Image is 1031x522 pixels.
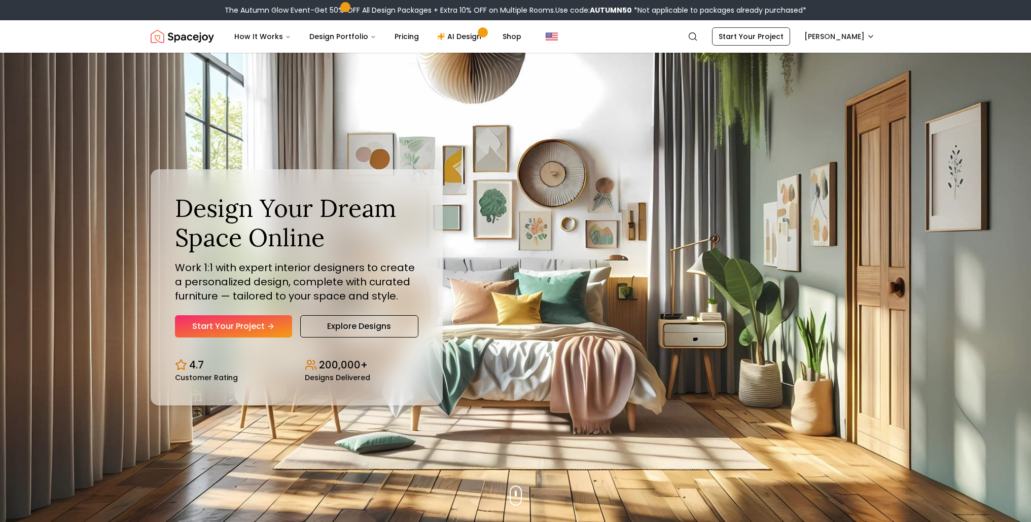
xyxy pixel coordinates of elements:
a: Pricing [386,26,427,47]
small: Designs Delivered [305,374,370,381]
a: Explore Designs [300,315,418,338]
p: 200,000+ [319,358,368,372]
a: AI Design [429,26,492,47]
h1: Design Your Dream Space Online [175,194,418,252]
nav: Main [226,26,529,47]
a: Shop [494,26,529,47]
span: Use code: [555,5,632,15]
button: Design Portfolio [301,26,384,47]
img: Spacejoy Logo [151,26,214,47]
img: United States [546,30,558,43]
div: The Autumn Glow Event-Get 50% OFF All Design Packages + Extra 10% OFF on Multiple Rooms. [225,5,806,15]
a: Start Your Project [175,315,292,338]
span: *Not applicable to packages already purchased* [632,5,806,15]
a: Spacejoy [151,26,214,47]
b: AUTUMN50 [590,5,632,15]
small: Customer Rating [175,374,238,381]
button: How It Works [226,26,299,47]
div: Design stats [175,350,418,381]
nav: Global [151,20,881,53]
p: Work 1:1 with expert interior designers to create a personalized design, complete with curated fu... [175,260,418,303]
a: Start Your Project [712,27,790,46]
button: [PERSON_NAME] [798,27,881,46]
p: 4.7 [189,358,204,372]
